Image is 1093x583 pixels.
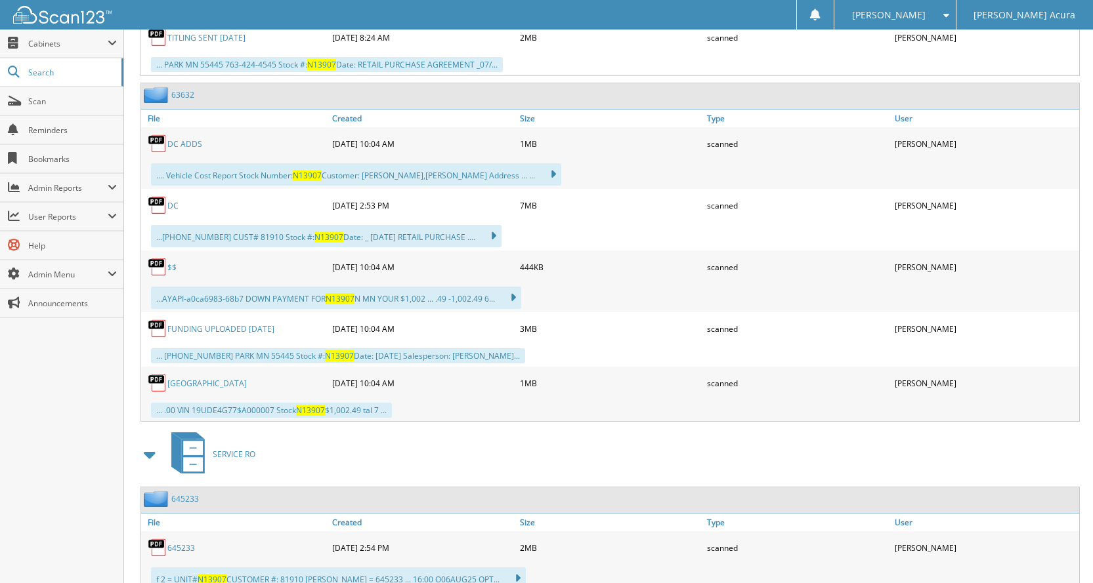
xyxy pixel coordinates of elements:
div: ... PARK MN 55445 763-424-4545 Stock #: Date: RETAIL PURCHASE AGREEMENT _07/... [151,57,503,72]
a: $$ [167,262,177,273]
div: [DATE] 2:53 PM [329,192,517,218]
a: SERVICE RO [163,428,255,480]
span: Admin Reports [28,182,108,193]
img: scan123-logo-white.svg [13,6,112,24]
img: PDF.png [148,373,167,393]
a: 645233 [167,542,195,553]
a: File [141,513,329,531]
div: 1MB [517,131,704,157]
a: Size [517,513,704,531]
a: FUNDING UPLOADED [DATE] [167,323,274,334]
div: 7MB [517,192,704,218]
img: PDF.png [148,28,167,47]
a: File [141,110,329,127]
div: 2MB [517,534,704,561]
a: Type [704,513,891,531]
img: PDF.png [148,195,167,215]
a: User [891,513,1079,531]
div: 3MB [517,315,704,342]
a: 63632 [171,89,194,100]
span: Bookmarks [28,153,117,165]
div: [PERSON_NAME] [891,534,1079,561]
a: 645233 [171,493,199,504]
div: scanned [704,370,891,396]
div: scanned [704,534,891,561]
div: [PERSON_NAME] [891,370,1079,396]
div: ... [PHONE_NUMBER] PARK MN 55445 Stock #: Date: [DATE] Salesperson: [PERSON_NAME]... [151,348,525,363]
div: 2MB [517,24,704,50]
div: [DATE] 2:54 PM [329,534,517,561]
iframe: Chat Widget [1027,520,1093,583]
div: scanned [704,131,891,157]
a: Size [517,110,704,127]
a: [GEOGRAPHIC_DATA] [167,378,247,389]
img: PDF.png [148,538,167,557]
span: Announcements [28,298,117,309]
div: scanned [704,315,891,342]
a: Created [329,110,517,127]
div: ...[PHONE_NUMBER] CUST# 81910 Stock #: Date: _ [DATE] RETAIL PURCHASE .... [151,225,502,247]
div: [PERSON_NAME] [891,24,1079,50]
div: [DATE] 10:04 AM [329,131,517,157]
div: scanned [704,24,891,50]
span: Scan [28,96,117,107]
div: [PERSON_NAME] [891,192,1079,218]
span: N13907 [296,405,325,416]
a: Created [329,513,517,531]
span: Help [28,240,117,251]
img: PDF.png [148,134,167,153]
div: ... .00 VIN 19UDE4G77$A000007 Stock $1,002.49 tal 7 ... [151,403,392,418]
span: Admin Menu [28,269,108,280]
img: PDF.png [148,257,167,277]
img: folder2.png [144,87,171,103]
span: Reminders [28,125,117,136]
div: [DATE] 10:04 AM [329,370,517,396]
span: Search [28,67,115,78]
div: [DATE] 10:04 AM [329,254,517,280]
span: Cabinets [28,38,108,49]
div: 444KB [517,254,704,280]
a: DC ADDS [167,138,202,150]
span: [PERSON_NAME] Acura [974,11,1075,19]
span: N13907 [314,231,343,243]
div: [PERSON_NAME] [891,131,1079,157]
span: N13907 [326,293,354,304]
div: scanned [704,254,891,280]
div: [DATE] 8:24 AM [329,24,517,50]
span: N13907 [293,170,322,181]
img: folder2.png [144,491,171,507]
a: User [891,110,1079,127]
span: N13907 [307,59,336,70]
div: .... Vehicle Cost Report Stock Number: Customer: [PERSON_NAME],[PERSON_NAME] Address ... ... [151,163,561,186]
div: [DATE] 10:04 AM [329,315,517,342]
span: [PERSON_NAME] [852,11,926,19]
div: [PERSON_NAME] [891,315,1079,342]
div: scanned [704,192,891,218]
span: User Reports [28,211,108,222]
div: 1MB [517,370,704,396]
a: Type [704,110,891,127]
div: ...AYAPI-a0ca6983-68b7 DOWN PAYMENT FOR N MN YOUR $1,002 ... .49 -1,002.49 6... [151,287,521,309]
div: [PERSON_NAME] [891,254,1079,280]
span: SERVICE RO [213,449,255,460]
span: N13907 [325,350,354,361]
a: TITLING SENT [DATE] [167,32,246,43]
img: PDF.png [148,319,167,338]
a: DC [167,200,179,211]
